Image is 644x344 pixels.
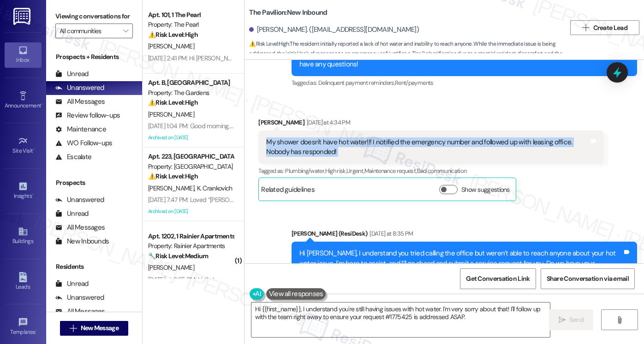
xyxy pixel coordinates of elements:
[5,269,42,294] a: Leads
[55,125,106,134] div: Maintenance
[570,20,639,35] button: Create Lead
[197,184,233,192] span: K. Crankovich
[55,209,89,219] div: Unread
[367,229,413,238] div: [DATE] at 8:35 PM
[55,69,89,79] div: Unread
[148,172,198,180] strong: ⚠️ Risk Level: High
[148,196,581,204] div: [DATE] 7:47 PM: Loved “[PERSON_NAME] ([GEOGRAPHIC_DATA]): Thank you for the update! If you need a...
[55,111,120,120] div: Review follow-ups
[549,309,594,330] button: Send
[123,27,128,35] i: 
[249,25,419,35] div: [PERSON_NAME]. ([EMAIL_ADDRESS][DOMAIN_NAME])
[148,152,233,161] div: Apt. 223, [GEOGRAPHIC_DATA]
[13,8,32,25] img: ResiDesk Logo
[148,20,233,30] div: Property: The Pearl
[325,167,347,175] span: High risk ,
[261,185,315,198] div: Related guidelines
[148,88,233,98] div: Property: The Gardens
[148,162,233,172] div: Property: [GEOGRAPHIC_DATA]
[46,178,142,188] div: Prospects
[55,279,89,289] div: Unread
[148,241,233,251] div: Property: Rainier Apartments
[55,83,104,93] div: Unanswered
[46,52,142,62] div: Prospects + Residents
[285,167,325,175] span: Plumbing/water ,
[33,146,35,153] span: •
[249,40,289,47] strong: ⚠️ Risk Level: High
[559,316,566,324] i: 
[148,78,233,88] div: Apt. B, [GEOGRAPHIC_DATA]
[460,268,536,289] button: Get Conversation Link
[148,275,321,284] div: [DATE] at 2:25 PM: Hello I was curious what my move out date is?
[266,137,589,157] div: My shower doesn't have hot water!!! I notified the emergency number and followed up with leasing ...
[5,133,42,158] a: Site Visit •
[81,323,119,333] span: New Message
[55,152,91,162] div: Escalate
[346,167,364,175] span: Urgent ,
[55,307,105,316] div: All Messages
[148,263,194,272] span: [PERSON_NAME]
[299,249,622,278] div: Hi [PERSON_NAME], I understand you tried calling the office but weren’t able to reach anyone abou...
[60,24,118,38] input: All communities
[292,229,637,242] div: [PERSON_NAME] (ResiDesk)
[582,24,589,31] i: 
[417,167,467,175] span: Bad communication
[616,316,623,324] i: 
[148,110,194,119] span: [PERSON_NAME]
[304,118,350,127] div: [DATE] at 4:34 PM
[148,30,198,39] strong: ⚠️ Risk Level: High
[55,9,133,24] label: Viewing conversations for
[318,79,395,87] span: Delinquent payment reminders ,
[5,224,42,249] a: Buildings
[148,231,233,241] div: Apt. 1202, 1 Rainier Apartments
[148,42,194,50] span: [PERSON_NAME]
[461,185,510,195] label: Show suggestions
[364,167,417,175] span: Maintenance request ,
[55,195,104,205] div: Unanswered
[55,237,109,246] div: New Inbounds
[466,274,530,284] span: Get Conversation Link
[5,314,42,339] a: Templates •
[60,321,128,336] button: New Message
[249,39,566,69] span: : The resident initially reported a lack of hot water and inability to reach anyone. While the im...
[5,42,42,67] a: Inbox
[547,274,629,284] span: Share Conversation via email
[258,164,604,178] div: Tagged as:
[147,132,234,143] div: Archived on [DATE]
[55,138,112,148] div: WO Follow-ups
[55,97,105,107] div: All Messages
[593,23,627,33] span: Create Lead
[292,76,637,89] div: Tagged as:
[70,325,77,332] i: 
[46,262,142,272] div: Residents
[148,54,417,62] div: [DATE] 2:41 PM: Hi [PERSON_NAME] can you put me contact with the property manager of the Pearl?
[147,206,234,217] div: Archived on [DATE]
[258,118,604,130] div: [PERSON_NAME]
[251,302,550,337] textarea: Hi {{first_name}}, I understand you're still having issues with hot water. I'm very sorry about t...
[148,252,208,260] strong: 🔧 Risk Level: Medium
[36,327,37,334] span: •
[395,79,434,87] span: Rent/payments
[32,191,33,198] span: •
[55,223,105,232] div: All Messages
[148,184,197,192] span: [PERSON_NAME]
[41,101,42,107] span: •
[569,315,584,325] span: Send
[55,293,104,302] div: Unanswered
[249,8,327,18] b: The Pavilion: New Inbound
[541,268,635,289] button: Share Conversation via email
[148,10,233,20] div: Apt. 101, 1 The Pearl
[148,98,198,107] strong: ⚠️ Risk Level: High
[5,178,42,203] a: Insights •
